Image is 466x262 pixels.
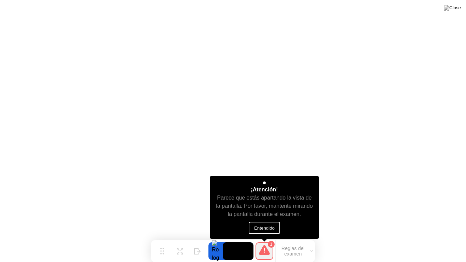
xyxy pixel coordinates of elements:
[268,241,275,248] div: 1
[251,186,278,194] div: ¡Atención!
[216,194,313,218] div: Parece que estás apartando la vista de la pantalla. Por favor, mantente mirando la pantalla duran...
[249,222,280,234] button: Entendido
[444,5,461,11] img: Close
[276,245,315,257] button: Reglas del examen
